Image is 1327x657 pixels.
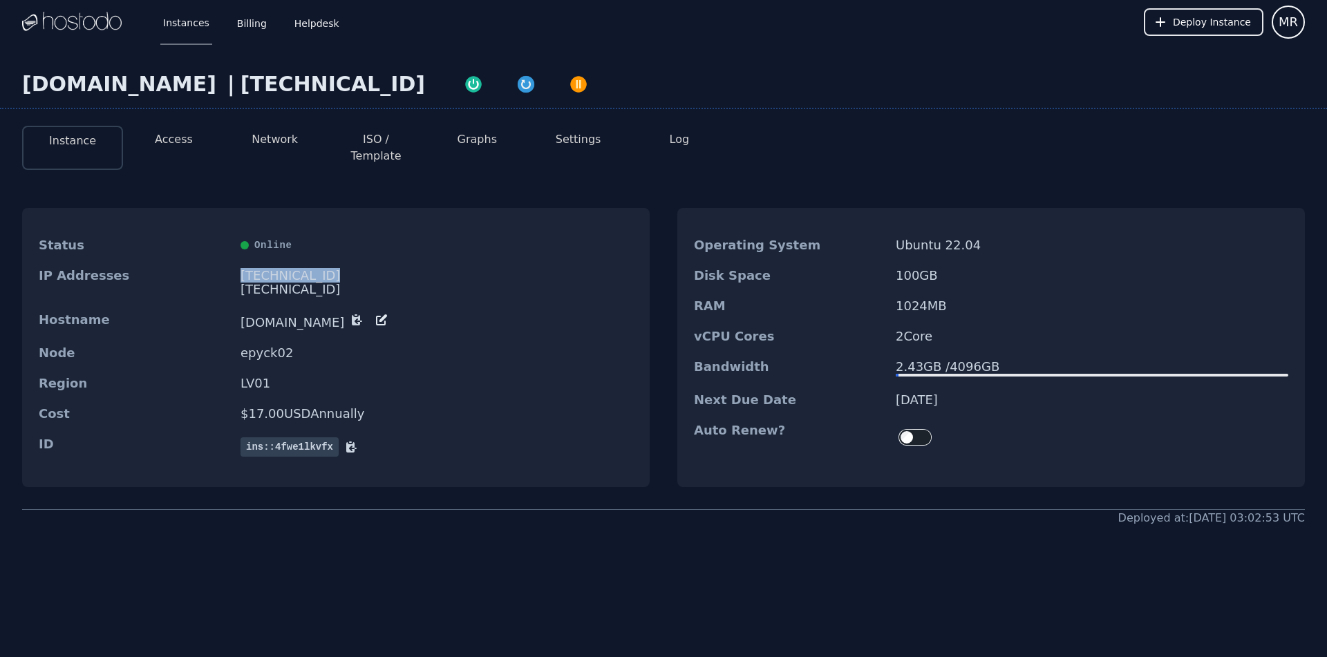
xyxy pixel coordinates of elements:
[694,330,885,343] dt: vCPU Cores
[241,72,425,97] div: [TECHNICAL_ID]
[39,437,229,457] dt: ID
[22,72,222,97] div: [DOMAIN_NAME]
[694,269,885,283] dt: Disk Space
[694,393,885,407] dt: Next Due Date
[1118,510,1305,526] div: Deployed at: [DATE] 03:02:53 UTC
[241,377,633,390] dd: LV01
[241,283,633,296] div: [TECHNICAL_ID]
[896,238,1288,252] dd: Ubuntu 22.04
[1272,6,1305,39] button: User menu
[39,269,229,296] dt: IP Addresses
[500,72,552,94] button: Restart
[241,269,633,283] div: [TECHNICAL_ID]
[896,360,1288,374] div: 2.43 GB / 4096 GB
[39,313,229,330] dt: Hostname
[896,330,1288,343] dd: 2 Core
[464,75,483,94] img: Power On
[1144,8,1263,36] button: Deploy Instance
[694,299,885,313] dt: RAM
[556,131,601,148] button: Settings
[39,238,229,252] dt: Status
[896,269,1288,283] dd: 100 GB
[516,75,536,94] img: Restart
[1279,12,1298,32] span: MR
[694,360,885,377] dt: Bandwidth
[670,131,690,148] button: Log
[155,131,193,148] button: Access
[337,131,415,164] button: ISO / Template
[569,75,588,94] img: Power Off
[39,346,229,360] dt: Node
[458,131,497,148] button: Graphs
[22,12,122,32] img: Logo
[241,346,633,360] dd: epyck02
[241,407,633,421] dd: $ 17.00 USD Annually
[694,238,885,252] dt: Operating System
[896,393,1288,407] dd: [DATE]
[1173,15,1251,29] span: Deploy Instance
[241,238,633,252] div: Online
[896,299,1288,313] dd: 1024 MB
[49,133,96,149] button: Instance
[241,313,633,330] dd: [DOMAIN_NAME]
[447,72,500,94] button: Power On
[552,72,605,94] button: Power Off
[252,131,298,148] button: Network
[694,423,885,451] dt: Auto Renew?
[241,437,339,457] span: ins::4fwe1lkvfx
[39,377,229,390] dt: Region
[222,72,241,97] div: |
[39,407,229,421] dt: Cost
